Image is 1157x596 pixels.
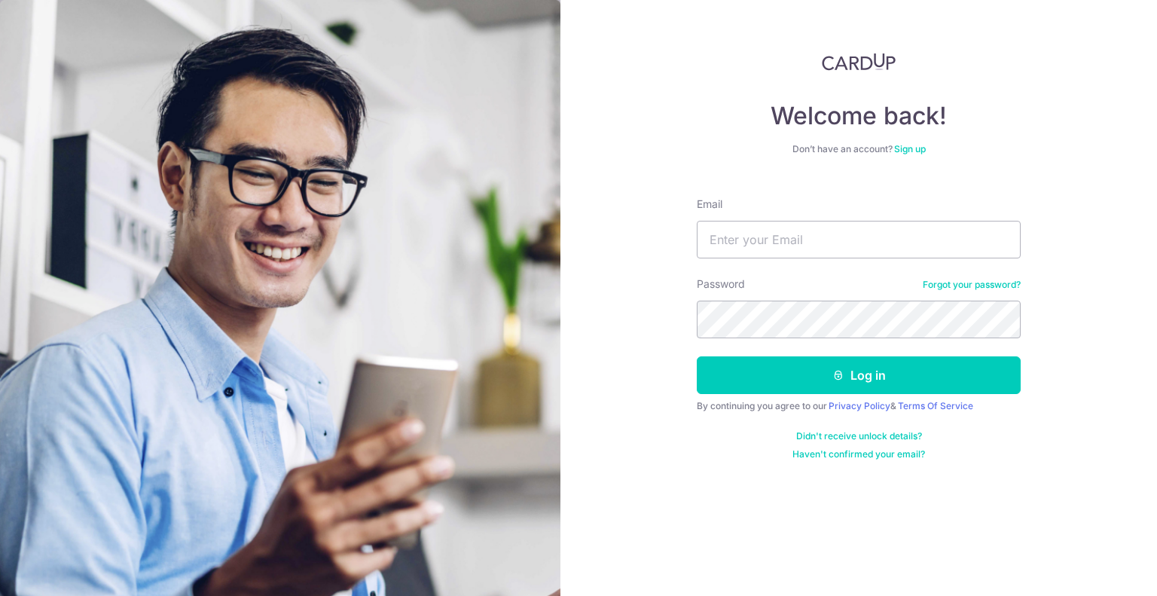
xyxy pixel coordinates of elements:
[796,430,922,442] a: Didn't receive unlock details?
[829,400,890,411] a: Privacy Policy
[898,400,973,411] a: Terms Of Service
[697,101,1021,131] h4: Welcome back!
[822,53,896,71] img: CardUp Logo
[792,448,925,460] a: Haven't confirmed your email?
[697,356,1021,394] button: Log in
[697,400,1021,412] div: By continuing you agree to our &
[697,221,1021,258] input: Enter your Email
[923,279,1021,291] a: Forgot your password?
[697,143,1021,155] div: Don’t have an account?
[697,277,745,292] label: Password
[894,143,926,154] a: Sign up
[697,197,722,212] label: Email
